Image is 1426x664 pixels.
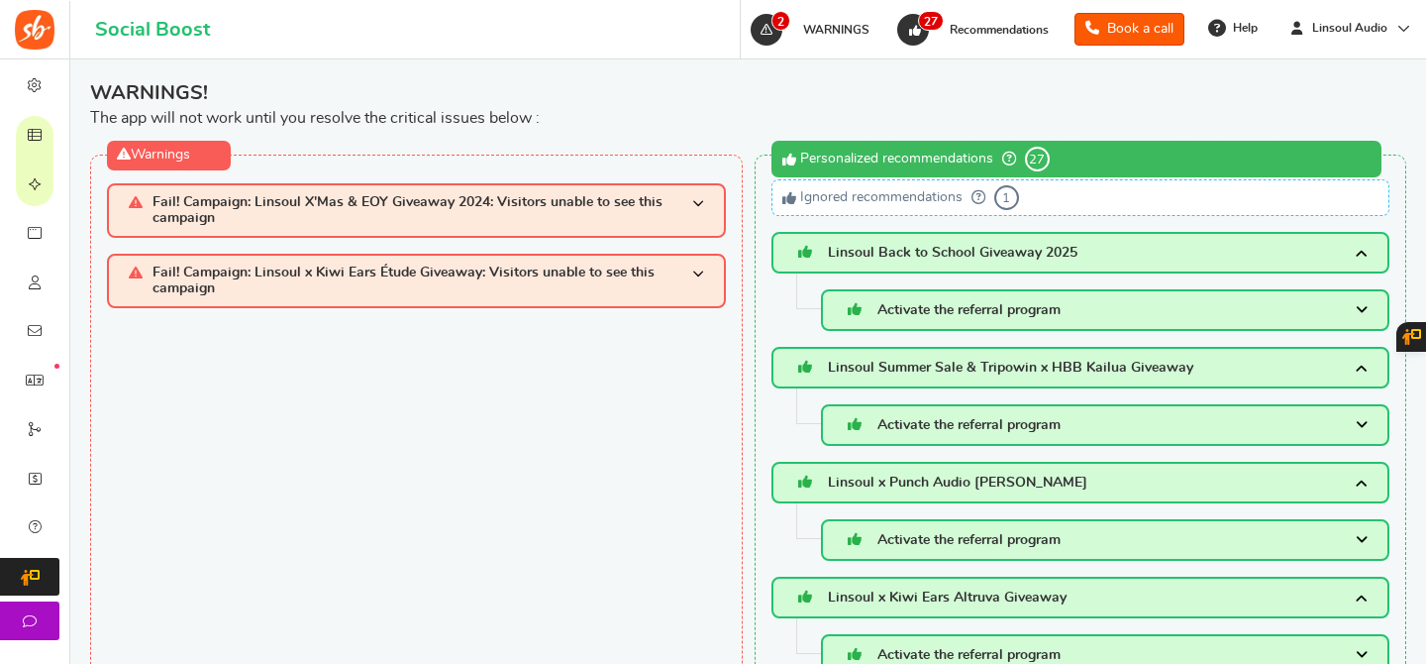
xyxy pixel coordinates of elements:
[994,185,1019,210] span: 1
[877,648,1061,662] span: Activate the referral program
[90,79,1406,107] span: WARNINGS!
[153,266,692,296] span: Fail! Campaign: Linsoul x Kiwi Ears Étude Giveaway: Visitors unable to see this campaign
[895,14,1059,46] a: 27 Recommendations
[1228,20,1258,37] span: Help
[771,179,1390,216] div: Ignored recommendations
[749,14,879,46] a: 2 WARNINGS
[918,11,944,31] span: 27
[90,79,1406,129] div: The app will not work until you resolve the critical issues below :
[828,476,1087,490] span: Linsoul x Punch Audio [PERSON_NAME]
[828,361,1193,375] span: Linsoul Summer Sale & Tripowin x HBB Kailua Giveaway
[771,11,790,31] span: 2
[771,141,1382,177] div: Personalized recommendations
[803,24,869,36] span: WARNINGS
[1200,12,1268,44] a: Help
[107,141,231,170] div: Warnings
[828,591,1067,605] span: Linsoul x Kiwi Ears Altruva Giveaway
[15,10,54,50] img: Social Boost
[54,364,59,369] em: New
[1025,147,1050,171] span: 27
[95,19,210,41] h1: Social Boost
[877,303,1061,317] span: Activate the referral program
[828,246,1077,260] span: Linsoul Back to School Giveaway 2025
[950,24,1049,36] span: Recommendations
[877,533,1061,547] span: Activate the referral program
[153,195,692,226] span: Fail! Campaign: Linsoul X'Mas & EOY Giveaway 2024: Visitors unable to see this campaign
[877,418,1061,432] span: Activate the referral program
[1304,20,1395,37] span: Linsoul Audio
[1074,13,1184,46] a: Book a call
